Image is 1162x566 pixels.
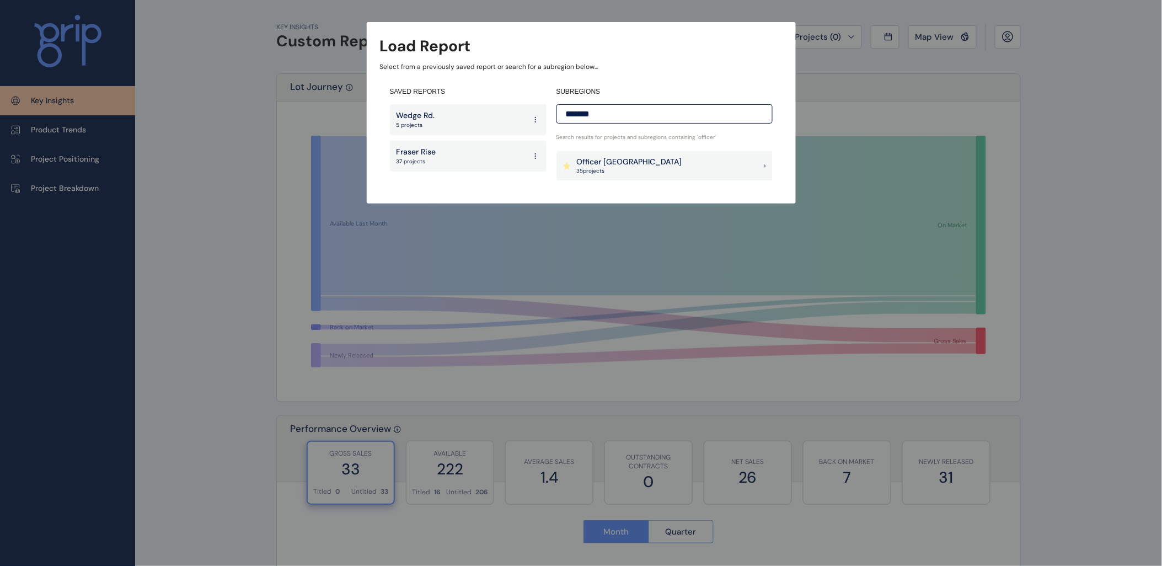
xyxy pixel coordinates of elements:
h3: Load Report [380,35,471,57]
p: Search results for projects and subregions containing ' officer ' [556,134,773,141]
p: Fraser Rise [397,147,436,158]
p: 35 project s [577,167,682,175]
p: Wedge Rd. [397,110,435,121]
p: Officer [GEOGRAPHIC_DATA] [577,157,682,168]
p: 37 projects [397,158,436,165]
h4: SUBREGIONS [556,87,773,97]
p: Select from a previously saved report or search for a subregion below... [380,62,783,72]
h4: SAVED REPORTS [390,87,547,97]
p: 5 projects [397,121,435,129]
